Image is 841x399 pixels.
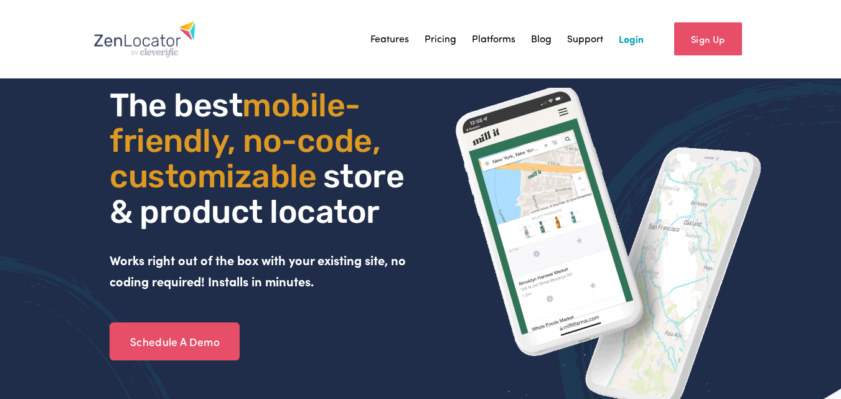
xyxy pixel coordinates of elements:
[425,30,456,49] a: Pricing
[674,22,742,55] a: Sign Up
[370,30,409,49] a: Features
[531,30,552,49] a: Blog
[567,30,603,49] a: Support
[110,86,387,195] span: mobile- friendly, no-code, customizable
[110,157,411,231] span: store & product locator
[472,30,515,49] a: Platforms
[110,322,240,361] a: Schedule A Demo
[110,86,242,124] span: The best
[93,21,196,58] img: Zenlocator
[619,30,644,49] a: Login
[110,251,409,289] strong: Works right out of the box with your existing site, no coding required! Installs in minutes.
